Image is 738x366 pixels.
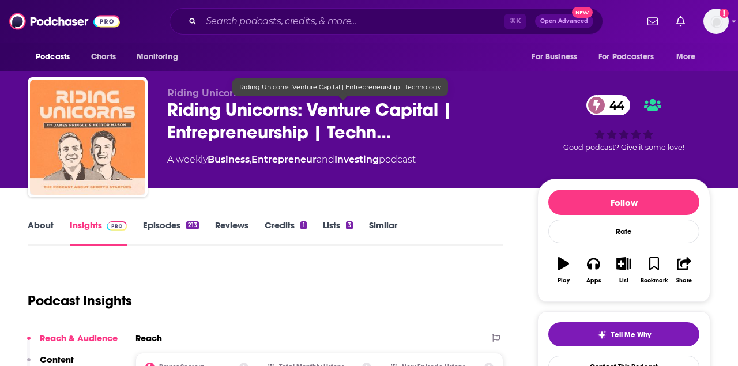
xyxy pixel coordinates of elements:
a: Show notifications dropdown [672,12,690,31]
svg: Add a profile image [720,9,729,18]
button: Show profile menu [703,9,729,34]
span: Open Advanced [540,18,588,24]
a: About [28,220,54,246]
button: Apps [578,250,608,291]
img: Podchaser - Follow, Share and Rate Podcasts [9,10,120,32]
span: New [572,7,593,18]
button: List [609,250,639,291]
div: List [619,277,628,284]
div: 1 [300,221,306,229]
span: More [676,49,696,65]
div: 3 [346,221,353,229]
div: Rate [548,220,699,243]
span: For Podcasters [598,49,654,65]
span: Good podcast? Give it some love! [563,143,684,152]
div: Riding Unicorns: Venture Capital | Entrepreneurship | Technology [232,78,448,96]
div: Apps [586,277,601,284]
div: Search podcasts, credits, & more... [170,8,603,35]
a: InsightsPodchaser Pro [70,220,127,246]
a: Reviews [215,220,248,246]
div: A weekly podcast [167,153,416,167]
input: Search podcasts, credits, & more... [201,12,504,31]
button: open menu [524,46,592,68]
a: Lists3 [323,220,353,246]
h2: Reach [135,333,162,344]
img: tell me why sparkle [597,330,607,339]
span: ⌘ K [504,14,526,29]
button: open menu [668,46,710,68]
img: Riding Unicorns: Venture Capital | Entrepreneurship | Technology [30,80,145,195]
a: Similar [369,220,397,246]
img: User Profile [703,9,729,34]
h1: Podcast Insights [28,292,132,310]
div: Bookmark [641,277,668,284]
div: 213 [186,221,199,229]
a: Credits1 [265,220,306,246]
span: Logged in as amandalamPR [703,9,729,34]
span: Monitoring [137,49,178,65]
a: Episodes213 [143,220,199,246]
div: Play [558,277,570,284]
button: Open AdvancedNew [535,14,593,28]
button: Reach & Audience [27,333,118,354]
img: Podchaser Pro [107,221,127,231]
span: Tell Me Why [611,330,651,339]
span: Riding Unicorns Productions [167,88,307,99]
button: tell me why sparkleTell Me Why [548,322,699,346]
button: Play [548,250,578,291]
span: and [317,154,334,165]
p: Reach & Audience [40,333,118,344]
a: Investing [334,154,379,165]
span: For Business [532,49,577,65]
a: Entrepreneur [251,154,317,165]
button: Share [669,250,699,291]
span: 44 [598,95,630,115]
button: Bookmark [639,250,669,291]
button: Follow [548,190,699,215]
button: open menu [129,46,193,68]
p: Content [40,354,74,365]
button: open menu [591,46,671,68]
span: , [250,154,251,165]
span: Charts [91,49,116,65]
button: open menu [28,46,85,68]
a: Show notifications dropdown [643,12,662,31]
div: Share [676,277,692,284]
a: Charts [84,46,123,68]
a: Business [208,154,250,165]
div: 44Good podcast? Give it some love! [537,88,710,159]
a: 44 [586,95,630,115]
span: Podcasts [36,49,70,65]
